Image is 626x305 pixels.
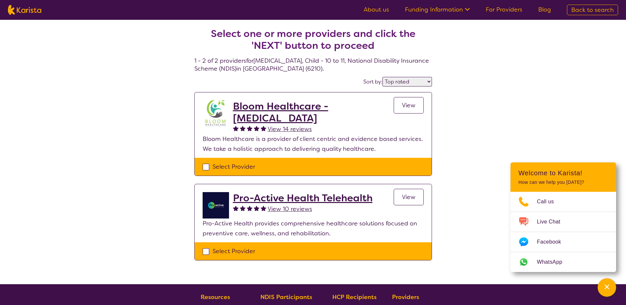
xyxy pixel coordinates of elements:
[201,293,230,301] b: Resources
[405,6,470,14] a: Funding Information
[254,125,259,131] img: fullstar
[537,217,568,227] span: Live Chat
[518,180,608,185] p: How can we help you [DATE]?
[392,293,419,301] b: Providers
[402,193,415,201] span: View
[567,5,618,15] a: Back to search
[364,6,389,14] a: About us
[233,192,373,204] a: Pro-Active Health Telehealth
[247,205,252,211] img: fullstar
[268,125,312,133] span: View 14 reviews
[402,101,415,109] span: View
[203,192,229,219] img: ymlb0re46ukcwlkv50cv.png
[537,257,570,267] span: WhatsApp
[202,28,424,51] h2: Select one or more providers and click the 'NEXT' button to proceed
[268,124,312,134] a: View 14 reviews
[363,78,382,85] label: Sort by:
[486,6,522,14] a: For Providers
[268,204,312,214] a: View 10 reviews
[261,125,266,131] img: fullstar
[240,125,246,131] img: fullstar
[203,219,424,238] p: Pro-Active Health provides comprehensive healthcare solutions focused on preventive care, wellnes...
[538,6,551,14] a: Blog
[537,237,569,247] span: Facebook
[254,205,259,211] img: fullstar
[511,252,616,272] a: Web link opens in a new tab.
[268,205,312,213] span: View 10 reviews
[511,162,616,272] div: Channel Menu
[598,278,616,297] button: Channel Menu
[394,97,424,114] a: View
[233,125,239,131] img: fullstar
[260,293,312,301] b: NDIS Participants
[233,205,239,211] img: fullstar
[233,100,394,124] a: Bloom Healthcare - [MEDICAL_DATA]
[537,197,562,207] span: Call us
[240,205,246,211] img: fullstar
[511,192,616,272] ul: Choose channel
[203,100,229,127] img: kyxjko9qh2ft7c3q1pd9.jpg
[261,205,266,211] img: fullstar
[8,5,41,15] img: Karista logo
[394,189,424,205] a: View
[571,6,614,14] span: Back to search
[203,134,424,154] p: Bloom Healthcare is a provider of client centric and evidence based services. We take a holistic ...
[247,125,252,131] img: fullstar
[332,293,377,301] b: HCP Recipients
[194,12,432,73] h4: 1 - 2 of 2 providers for [MEDICAL_DATA] , Child - 10 to 11 , National Disability Insurance Scheme...
[518,169,608,177] h2: Welcome to Karista!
